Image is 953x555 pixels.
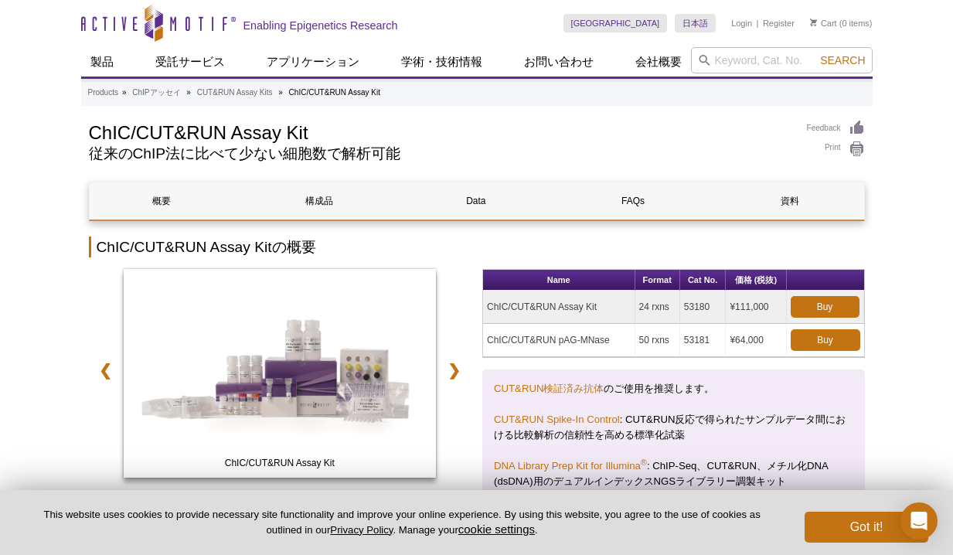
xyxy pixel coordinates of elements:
img: ChIC/CUT&RUN Assay Kit [124,269,437,478]
a: Login [731,18,752,29]
td: 53180 [680,291,727,324]
td: 53181 [680,324,727,357]
h2: 従来のChIP法に比べて少ない細胞数で解析可能 [89,147,791,161]
a: Buy [791,329,860,351]
span: Search [820,54,865,66]
a: Print [807,141,865,158]
a: 会社概要 [626,47,691,77]
th: Format [635,270,680,291]
li: » [278,88,283,97]
a: Register [763,18,795,29]
a: Products [88,86,118,100]
h2: ChIC/CUT&RUN Assay Kitの概要 [89,237,865,257]
td: ChIC/CUT&RUN pAG-MNase [483,324,635,357]
a: CUT&RUN検証済み抗体 [494,383,604,394]
button: Search [815,53,870,67]
a: 日本語 [675,14,716,32]
a: ChIC/CUT&RUN Assay Kit [124,269,437,482]
li: (0 items) [810,14,873,32]
p: : CUT&RUN反応で得られたサンプルデータ間における比較解析の信頼性を高める標準化試薬 [494,412,853,443]
p: のご使用を推奨します。 [494,381,853,397]
sup: ® [641,458,647,467]
a: Cart [810,18,837,29]
a: ❯ [437,352,471,388]
li: | [757,14,759,32]
a: CUT&RUN Assay Kits [197,86,273,100]
a: 資料 [717,182,863,220]
td: ¥111,000 [726,291,786,324]
a: Buy [791,296,859,318]
p: : ChIP-Seq、CUT&RUN、メチル化DNA (dsDNA)用のデュアルインデックスNGSライブラリー調製キット [494,458,853,489]
li: » [122,88,127,97]
td: 50 rxns [635,324,680,357]
th: Name [483,270,635,291]
a: ChIPアッセイ [132,86,180,100]
a: [GEOGRAPHIC_DATA] [563,14,668,32]
th: Cat No. [680,270,727,291]
td: ChIC/CUT&RUN Assay Kit [483,291,635,324]
a: お問い合わせ [515,47,603,77]
span: ChIC/CUT&RUN Assay Kit [127,455,433,471]
a: 構成品 [247,182,392,220]
a: Feedback [807,120,865,137]
h2: Enabling Epigenetics Research [243,19,398,32]
a: ❮ [89,352,122,388]
img: Your Cart [810,19,817,26]
button: cookie settings [458,523,535,536]
td: ¥64,000 [726,324,786,357]
a: 製品 [81,47,123,77]
h1: ChIC/CUT&RUN Assay Kit [89,120,791,143]
a: Privacy Policy [330,524,393,536]
a: CUT&RUN Spike-In Control [494,414,620,425]
a: 学術・技術情報 [392,47,492,77]
div: Open Intercom Messenger [900,502,938,540]
li: » [186,88,191,97]
a: 概要 [90,182,235,220]
a: Data [403,182,549,220]
a: DNA Library Prep Kit for Illumina® [494,460,647,472]
th: 価格 (税抜) [726,270,786,291]
p: This website uses cookies to provide necessary site functionality and improve your online experie... [25,508,779,537]
a: アプリケーション [257,47,369,77]
input: Keyword, Cat. No. [691,47,873,73]
td: 24 rxns [635,291,680,324]
li: ChIC/CUT&RUN Assay Kit [289,88,380,97]
a: FAQs [560,182,706,220]
a: 受託サービス [146,47,234,77]
button: Got it! [805,512,928,543]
